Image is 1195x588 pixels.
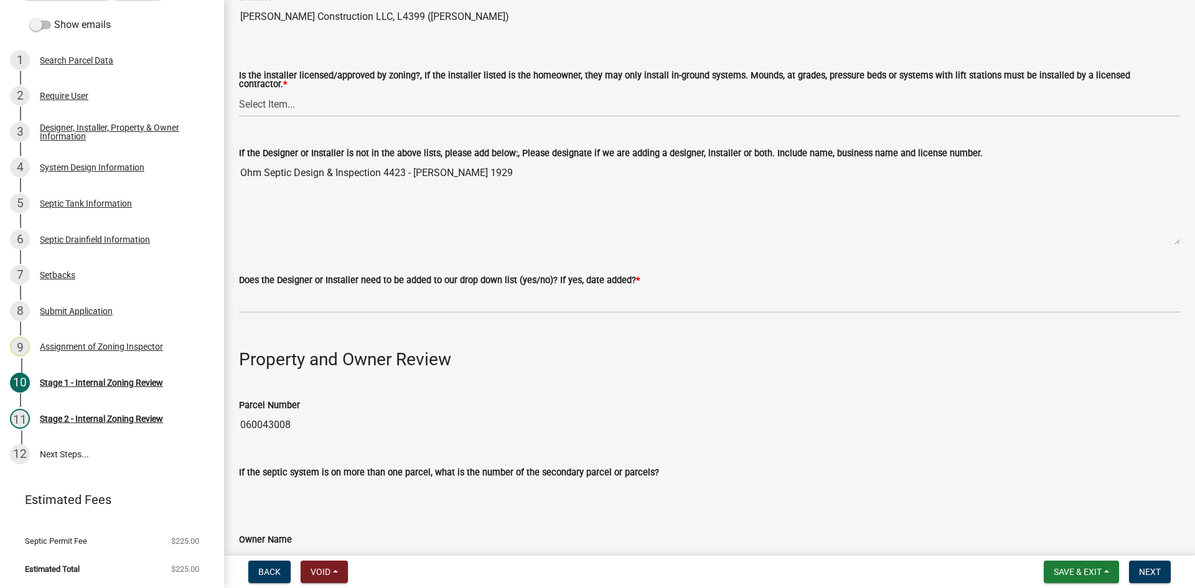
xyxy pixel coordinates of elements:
span: Save & Exit [1054,567,1102,577]
div: 8 [10,301,30,321]
div: Septic Drainfield Information [40,235,150,244]
label: Does the Designer or Installer need to be added to our drop down list (yes/no)? If yes, date added? [239,276,640,285]
span: Septic Permit Fee [25,537,87,545]
div: 9 [10,337,30,357]
span: Estimated Total [25,565,80,573]
div: 11 [10,409,30,429]
div: 12 [10,444,30,464]
label: If the septic system is on more than one parcel, what is the number of the secondary parcel or pa... [239,469,659,477]
label: Show emails [30,17,111,32]
button: Next [1129,561,1171,583]
div: System Design Information [40,163,144,172]
span: Void [311,567,330,577]
button: Back [248,561,291,583]
label: Is the installer licensed/approved by zoning?, If the installer listed is the homeowner, they may... [239,72,1180,90]
div: Stage 2 - Internal Zoning Review [40,414,163,423]
span: $225.00 [171,565,199,573]
div: Stage 1 - Internal Zoning Review [40,378,163,387]
div: Setbacks [40,271,75,279]
div: 7 [10,265,30,285]
div: Submit Application [40,307,113,315]
div: 3 [10,122,30,142]
button: Void [301,561,348,583]
div: Search Parcel Data [40,56,113,65]
div: 1 [10,50,30,70]
textarea: Ohm Septic Design & Inspection 4423 - [PERSON_NAME] 1929 [239,161,1180,245]
span: Back [258,567,281,577]
div: 6 [10,230,30,250]
div: Septic Tank Information [40,199,132,208]
button: Save & Exit [1044,561,1119,583]
div: 10 [10,373,30,393]
div: 2 [10,86,30,106]
div: 5 [10,194,30,213]
h3: Property and Owner Review [239,349,1180,370]
label: If the Designer or Installer is not in the above lists, please add below:, Please designate if we... [239,149,983,158]
label: Parcel Number [239,401,300,410]
a: Estimated Fees [10,487,204,512]
div: Require User [40,91,88,100]
div: Assignment of Zoning Inspector [40,342,163,351]
span: $225.00 [171,537,199,545]
div: Designer, Installer, Property & Owner Information [40,123,204,141]
div: 4 [10,157,30,177]
label: Owner Name [239,536,292,544]
span: Next [1139,567,1161,577]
